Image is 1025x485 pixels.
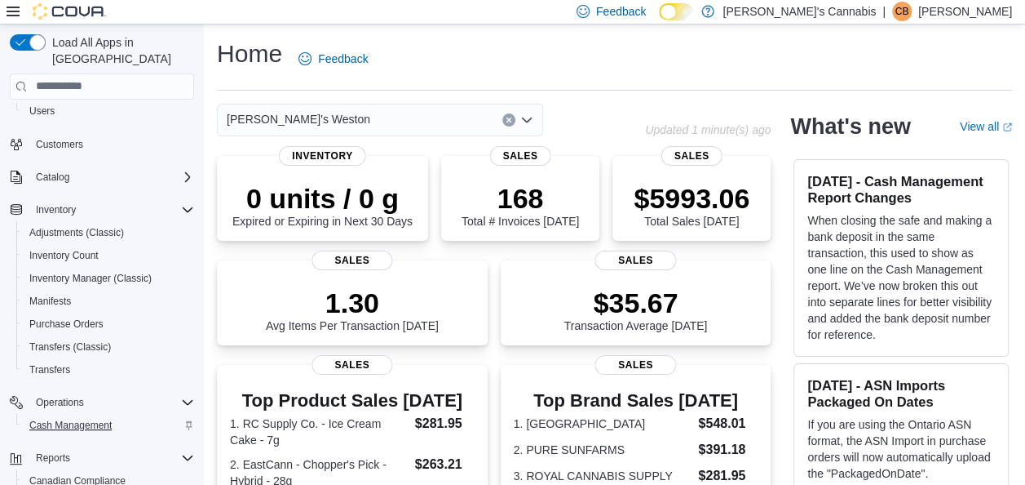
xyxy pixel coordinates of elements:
[23,101,194,121] span: Users
[29,167,194,187] span: Catalog
[23,291,77,311] a: Manifests
[29,448,194,468] span: Reports
[23,416,194,435] span: Cash Management
[698,414,758,434] dd: $548.01
[3,132,201,156] button: Customers
[659,20,660,21] span: Dark Mode
[415,414,475,434] dd: $281.95
[29,200,194,220] span: Inventory
[292,42,374,75] a: Feedback
[514,442,692,458] dt: 2. PURE SUNFARMS
[790,113,910,140] h2: What's new
[16,358,201,381] button: Transfers
[520,113,533,127] button: Open list of options
[29,318,104,331] span: Purchase Orders
[462,182,579,228] div: Total # Invoices [DATE]
[16,221,201,244] button: Adjustments (Classic)
[16,244,201,267] button: Inventory Count
[645,123,771,136] p: Updated 1 minute(s) ago
[29,419,112,432] span: Cash Management
[230,391,475,411] h3: Top Product Sales [DATE]
[23,360,194,380] span: Transfers
[23,416,118,435] a: Cash Management
[661,146,722,166] span: Sales
[33,3,106,20] img: Cova
[36,171,69,184] span: Catalog
[960,120,1012,133] a: View allExternal link
[36,396,84,409] span: Operations
[564,287,708,319] p: $35.67
[29,295,71,308] span: Manifests
[882,2,886,21] p: |
[23,314,110,334] a: Purchase Orders
[1002,122,1012,132] svg: External link
[415,455,475,474] dd: $263.21
[266,287,439,332] div: Avg Items Per Transaction [DATE]
[16,290,201,313] button: Manifests
[3,198,201,221] button: Inventory
[807,416,995,482] p: If you are using the Ontario ASN format, the ASN Import in purchase orders will now automatically...
[23,269,158,288] a: Inventory Manager (Classic)
[659,3,693,20] input: Dark Mode
[514,391,758,411] h3: Top Brand Sales [DATE]
[16,336,201,358] button: Transfers (Classic)
[23,223,194,242] span: Adjustments (Classic)
[698,440,758,460] dd: $391.18
[29,226,124,239] span: Adjustments (Classic)
[29,448,77,468] button: Reports
[36,138,83,151] span: Customers
[29,340,111,354] span: Transfers (Classic)
[23,101,61,121] a: Users
[564,287,708,332] div: Transaction Average [DATE]
[29,393,194,412] span: Operations
[29,393,91,412] button: Operations
[230,416,409,448] dt: 1. RC Supply Co. - Ice Cream Cake - 7g
[23,291,194,311] span: Manifests
[29,363,70,376] span: Transfers
[807,173,995,206] h3: [DATE] - Cash Management Report Changes
[232,182,413,215] p: 0 units / 0 g
[634,182,749,215] p: $5993.06
[502,113,515,127] button: Clear input
[23,223,130,242] a: Adjustments (Classic)
[29,134,194,154] span: Customers
[227,109,370,129] span: [PERSON_NAME]'s Weston
[29,272,152,285] span: Inventory Manager (Classic)
[29,105,55,118] span: Users
[462,182,579,215] p: 168
[23,337,117,357] a: Transfers (Classic)
[16,414,201,437] button: Cash Management
[23,246,105,265] a: Inventory Count
[490,146,551,166] span: Sales
[3,391,201,414] button: Operations
[279,146,366,166] span: Inventory
[29,200,82,220] button: Inventory
[892,2,912,21] div: Cyrena Brathwaite
[318,51,368,67] span: Feedback
[217,38,282,70] h1: Home
[29,249,99,262] span: Inventory Count
[595,251,676,270] span: Sales
[23,314,194,334] span: Purchase Orders
[634,182,749,228] div: Total Sales [DATE]
[311,355,392,375] span: Sales
[23,360,77,380] a: Transfers
[807,377,995,410] h3: [DATE] - ASN Imports Packaged On Dates
[807,212,995,343] p: When closing the safe and making a bank deposit in the same transaction, this used to show as one...
[16,313,201,336] button: Purchase Orders
[895,2,909,21] span: CB
[36,203,76,216] span: Inventory
[16,267,201,290] button: Inventory Manager (Classic)
[3,447,201,469] button: Reports
[23,337,194,357] span: Transfers (Classic)
[595,355,676,375] span: Sales
[266,287,439,319] p: 1.30
[232,182,413,228] div: Expired or Expiring in Next 30 Days
[596,3,646,20] span: Feedback
[36,452,70,465] span: Reports
[16,100,201,122] button: Users
[29,167,76,187] button: Catalog
[23,246,194,265] span: Inventory Count
[311,251,392,270] span: Sales
[918,2,1012,21] p: [PERSON_NAME]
